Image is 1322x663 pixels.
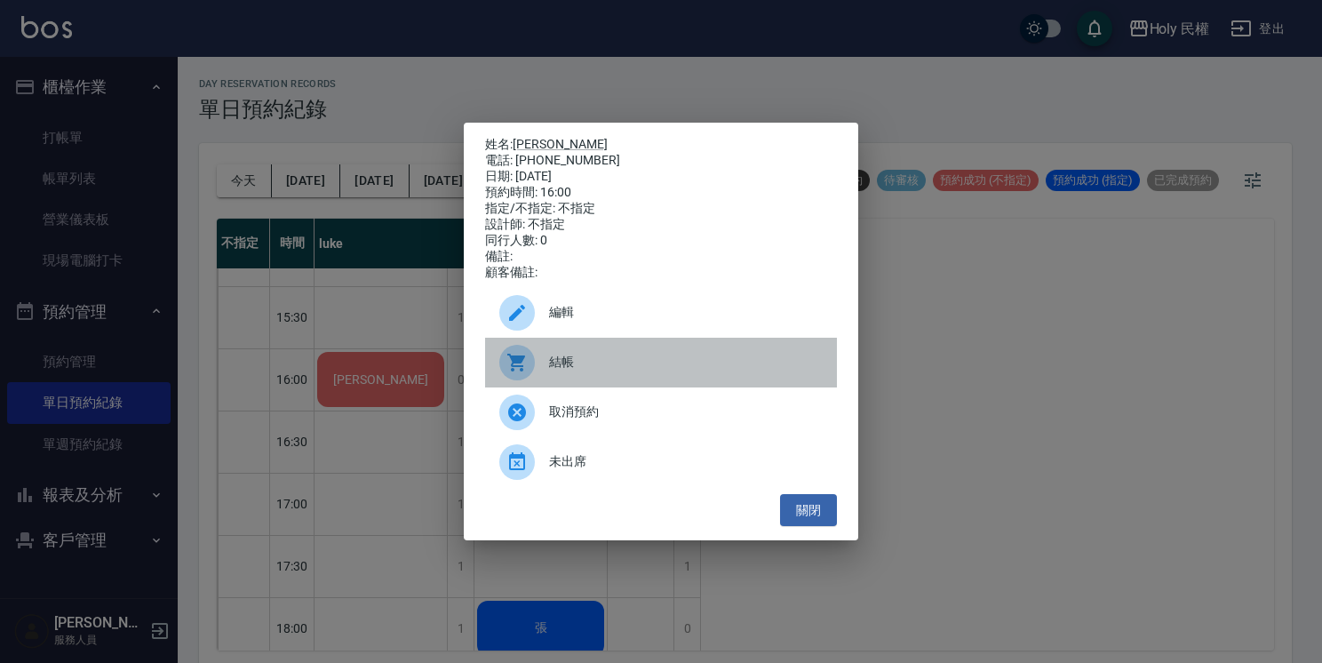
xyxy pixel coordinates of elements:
[549,353,823,371] span: 結帳
[485,233,837,249] div: 同行人數: 0
[485,265,837,281] div: 顧客備註:
[780,494,837,527] button: 關閉
[549,403,823,421] span: 取消預約
[485,201,837,217] div: 指定/不指定: 不指定
[485,137,837,153] p: 姓名:
[513,137,608,151] a: [PERSON_NAME]
[485,437,837,487] div: 未出席
[485,338,837,387] a: 結帳
[485,217,837,233] div: 設計師: 不指定
[549,452,823,471] span: 未出席
[485,249,837,265] div: 備註:
[485,288,837,338] div: 編輯
[485,169,837,185] div: 日期: [DATE]
[549,303,823,322] span: 編輯
[485,387,837,437] div: 取消預約
[485,153,837,169] div: 電話: [PHONE_NUMBER]
[485,185,837,201] div: 預約時間: 16:00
